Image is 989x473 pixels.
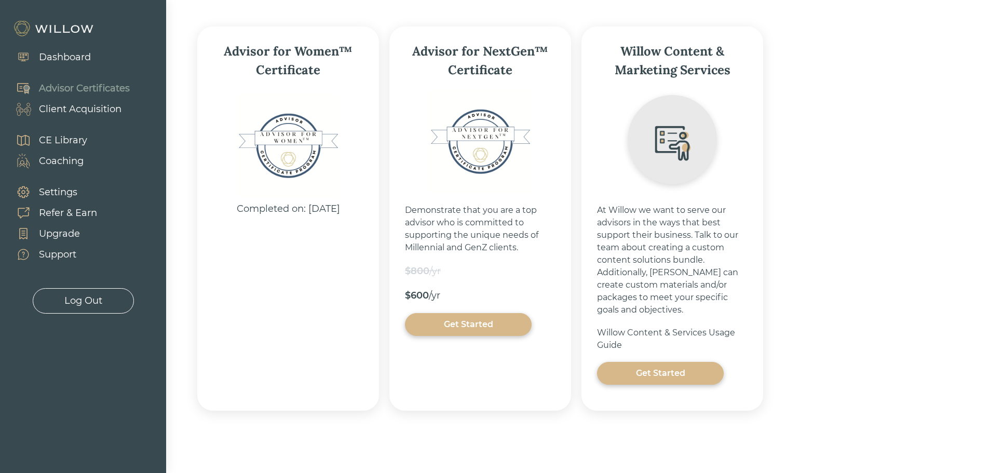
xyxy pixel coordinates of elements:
div: Get Started [609,367,712,380]
div: Advisor for Women™ Certificate [213,42,363,79]
div: $600 [405,289,429,303]
div: Advisor for NextGen™ Certificate [405,42,556,79]
a: Dashboard [5,47,91,67]
a: CE Library [5,130,87,151]
div: Support [39,248,76,262]
div: At Willow we want to serve our advisors in the ways that best support their business. Talk to our... [597,204,748,316]
div: Get Started [417,318,520,331]
img: willowContentIcon.png [620,90,724,194]
div: Willow Content & Marketing Services [597,42,748,79]
a: Upgrade [5,223,97,244]
img: Advisor for Women™ Certificate Badge [236,94,340,198]
div: Advisor Certificates [39,82,130,96]
div: Upgrade [39,227,80,241]
div: Dashboard [39,50,91,64]
div: $800 [405,264,429,278]
a: Coaching [5,151,87,171]
img: Certificate_Program_Badge_NextGen.png [428,90,532,194]
div: /yr [429,289,440,303]
div: Demonstrate that you are a top advisor who is committed to supporting the unique needs of Millenn... [405,204,556,254]
div: CE Library [39,133,87,147]
a: Refer & Earn [5,202,97,223]
a: Willow Content & Services Usage Guide [597,327,748,352]
a: Settings [5,182,97,202]
div: /yr [429,264,441,278]
div: Settings [39,185,77,199]
div: Refer & Earn [39,206,97,220]
div: Client Acquisition [39,102,121,116]
a: Advisor Certificates [5,78,130,99]
div: Completed on: [DATE] [237,202,340,216]
a: Client Acquisition [5,99,130,119]
div: Log Out [64,294,102,308]
img: Willow [13,20,96,37]
div: Coaching [39,154,84,168]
